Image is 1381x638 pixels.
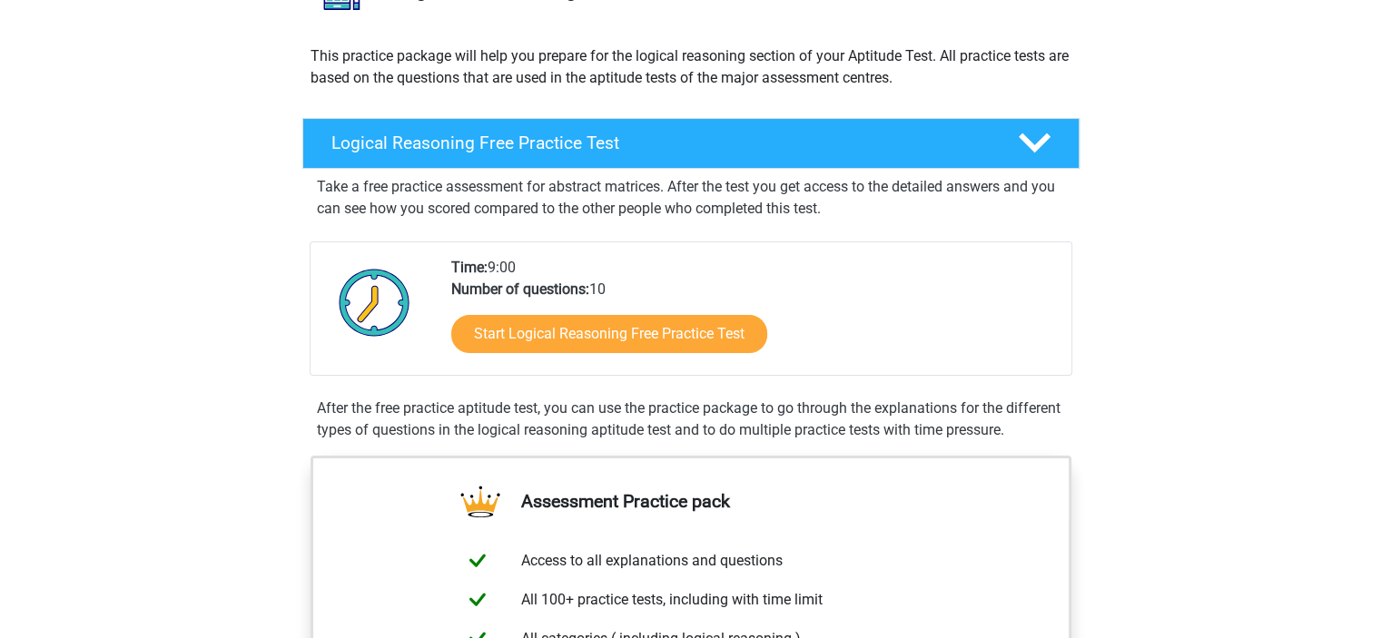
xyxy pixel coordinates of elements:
div: 9:00 10 [438,257,1070,375]
h4: Logical Reasoning Free Practice Test [331,133,989,153]
p: Take a free practice assessment for abstract matrices. After the test you get access to the detai... [317,176,1065,220]
a: Logical Reasoning Free Practice Test [295,118,1087,169]
b: Number of questions: [451,280,589,298]
b: Time: [451,259,488,276]
a: Start Logical Reasoning Free Practice Test [451,315,767,353]
p: This practice package will help you prepare for the logical reasoning section of your Aptitude Te... [311,45,1071,89]
div: After the free practice aptitude test, you can use the practice package to go through the explana... [310,398,1072,441]
img: Clock [329,257,420,348]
